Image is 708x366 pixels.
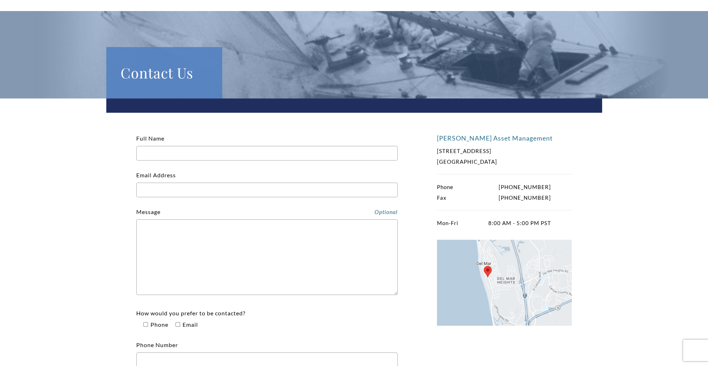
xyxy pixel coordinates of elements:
p: [PHONE_NUMBER] [437,182,551,192]
input: How would you prefer to be contacted? PhoneEmail [143,322,148,327]
input: How would you prefer to be contacted? PhoneEmail [175,322,180,327]
span: Phone [437,182,453,192]
p: 8:00 AM - 5:00 PM PST [437,218,551,228]
p: [PHONE_NUMBER] [437,192,551,203]
input: Email Address [136,183,398,197]
span: Phone [149,321,168,328]
p: [STREET_ADDRESS] [GEOGRAPHIC_DATA] [437,146,551,167]
label: Phone Number [136,341,398,363]
h1: Contact Us [121,61,208,84]
span: Fax [437,192,447,203]
label: Full Name [136,135,398,157]
label: Email Address [136,172,398,193]
input: Full Name [136,146,398,161]
label: How would you prefer to be contacted? [136,310,245,328]
img: Locate Weatherly on Google Maps. [437,240,572,326]
span: Email [181,321,198,328]
h4: [PERSON_NAME] Asset Management [437,134,572,142]
label: Message [136,208,161,215]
